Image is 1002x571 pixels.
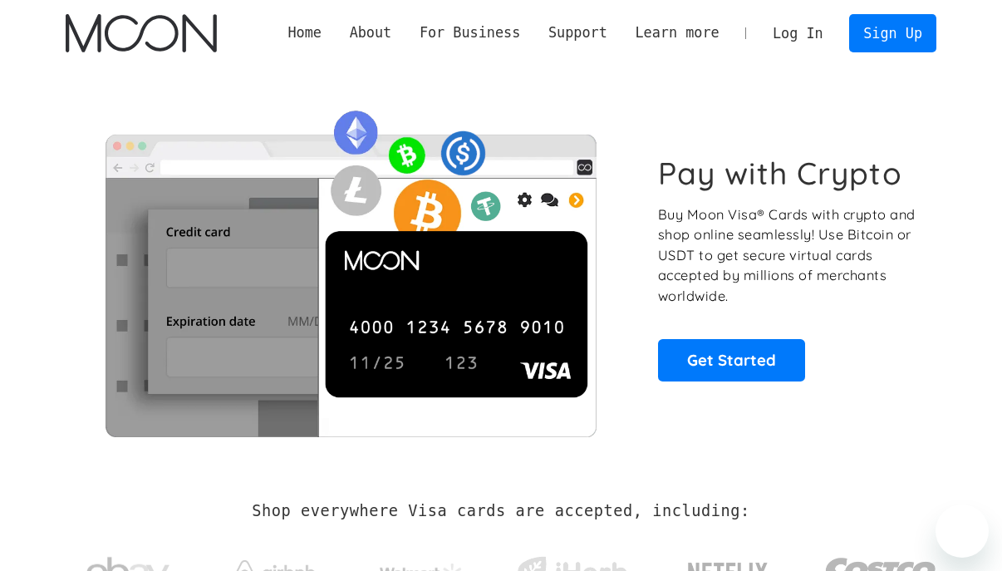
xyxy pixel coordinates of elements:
div: Learn more [621,22,734,43]
iframe: Button to launch messaging window [936,505,989,558]
div: For Business [420,22,520,43]
a: Get Started [658,339,805,381]
a: Home [274,22,336,43]
div: About [350,22,392,43]
div: Learn more [635,22,719,43]
h2: Shop everywhere Visa cards are accepted, including: [252,502,749,520]
a: Log In [759,15,837,52]
a: Sign Up [849,14,936,52]
img: Moon Cards let you spend your crypto anywhere Visa is accepted. [66,99,635,436]
div: Support [534,22,621,43]
img: Moon Logo [66,14,216,52]
div: Support [548,22,607,43]
div: For Business [405,22,534,43]
p: Buy Moon Visa® Cards with crypto and shop online seamlessly! Use Bitcoin or USDT to get secure vi... [658,204,918,307]
a: home [66,14,216,52]
h1: Pay with Crypto [658,155,902,192]
div: About [336,22,405,43]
